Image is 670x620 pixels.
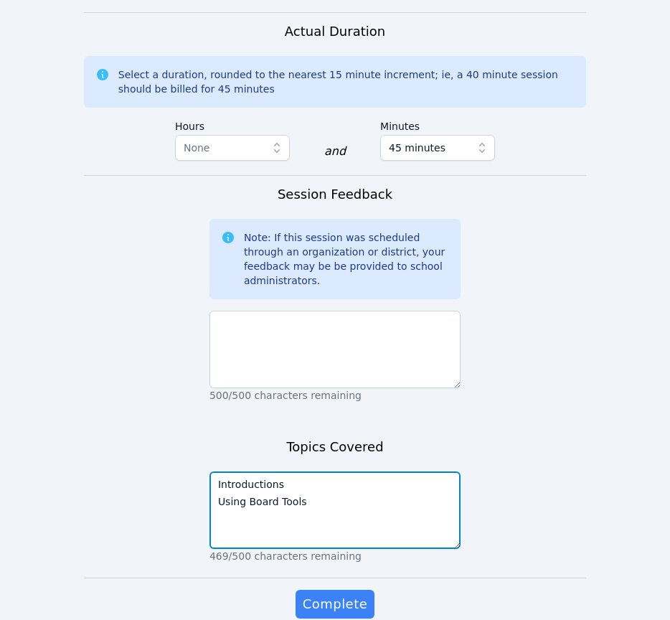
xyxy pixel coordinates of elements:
[175,113,290,135] label: Hours
[286,437,383,457] h3: Topics Covered
[389,139,445,156] span: 45 minutes
[244,230,449,288] div: Note: If this session was scheduled through an organization or district, your feedback may be be ...
[296,590,374,619] button: Complete
[118,67,575,96] div: Select a duration, rounded to the nearest 15 minute increment; ie, a 40 minute session should be ...
[209,388,461,403] p: 500/500 characters remaining
[324,143,346,160] div: and
[303,594,367,614] span: Complete
[285,22,385,42] h3: Actual Duration
[175,135,290,161] button: None
[380,113,495,135] label: Minutes
[209,549,461,563] p: 469/500 characters remaining
[209,471,461,549] textarea: Introductions Using Board Tools
[278,184,392,205] h3: Session Feedback
[380,135,495,161] button: 45 minutes
[184,142,210,154] span: None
